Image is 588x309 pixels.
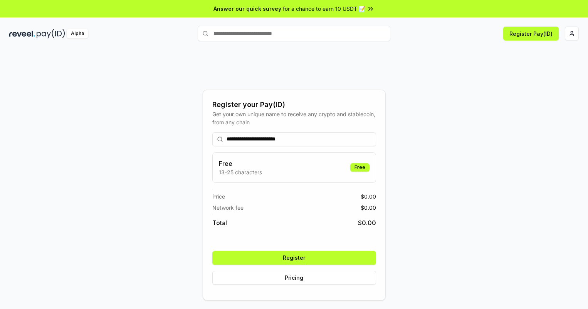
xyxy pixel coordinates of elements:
[212,192,225,200] span: Price
[9,29,35,38] img: reveel_dark
[358,218,376,227] span: $ 0.00
[219,159,262,168] h3: Free
[37,29,65,38] img: pay_id
[212,251,376,265] button: Register
[67,29,88,38] div: Alpha
[212,271,376,285] button: Pricing
[350,163,370,172] div: Free
[361,204,376,212] span: $ 0.00
[212,110,376,126] div: Get your own unique name to receive any crypto and stablecoin, from any chain
[212,99,376,110] div: Register your Pay(ID)
[213,5,281,13] span: Answer our quick survey
[503,27,559,40] button: Register Pay(ID)
[283,5,365,13] span: for a chance to earn 10 USDT 📝
[212,204,244,212] span: Network fee
[212,218,227,227] span: Total
[219,168,262,176] p: 13-25 characters
[361,192,376,200] span: $ 0.00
